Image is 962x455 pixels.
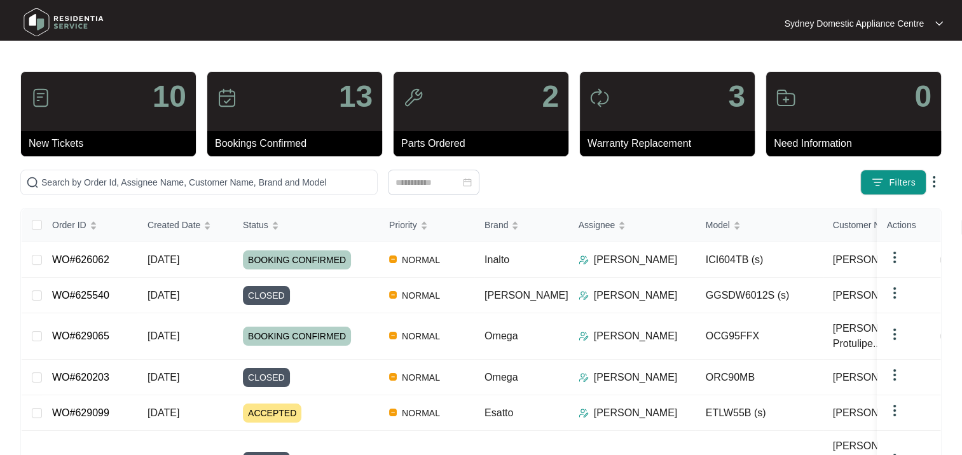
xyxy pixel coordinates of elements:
[389,373,397,381] img: Vercel Logo
[484,330,518,341] span: Omega
[52,254,109,265] a: WO#626062
[594,405,678,421] p: [PERSON_NAME]
[484,254,509,265] span: Inalto
[833,218,898,232] span: Customer Name
[860,170,926,195] button: filter iconFilters
[148,330,179,341] span: [DATE]
[887,367,902,383] img: dropdown arrow
[833,288,917,303] span: [PERSON_NAME]
[696,278,823,313] td: GGSDW6012S (s)
[148,407,179,418] span: [DATE]
[243,218,268,232] span: Status
[542,81,559,112] p: 2
[397,370,445,385] span: NORMAL
[389,409,397,416] img: Vercel Logo
[41,175,372,189] input: Search by Order Id, Assignee Name, Customer Name, Brand and Model
[243,327,351,346] span: BOOKING CONFIRMED
[833,321,933,351] span: [PERSON_NAME] Protulipe...
[579,218,615,232] span: Assignee
[568,208,696,242] th: Assignee
[42,208,137,242] th: Order ID
[887,403,902,418] img: dropdown arrow
[935,20,943,27] img: dropdown arrow
[696,395,823,431] td: ETLW55B (s)
[871,176,884,189] img: filter icon
[579,255,589,265] img: Assigner Icon
[148,218,200,232] span: Created Date
[243,404,301,423] span: ACCEPTED
[153,81,186,112] p: 10
[728,81,745,112] p: 3
[589,88,610,108] img: icon
[926,174,942,189] img: dropdown arrow
[594,252,678,268] p: [PERSON_NAME]
[696,242,823,278] td: ICI604TB (s)
[403,88,423,108] img: icon
[397,288,445,303] span: NORMAL
[52,372,109,383] a: WO#620203
[389,255,397,263] img: Vercel Logo
[389,291,397,299] img: Vercel Logo
[243,368,290,387] span: CLOSED
[887,250,902,265] img: dropdown arrow
[579,290,589,301] img: Assigner Icon
[26,176,39,189] img: search-icon
[217,88,237,108] img: icon
[579,331,589,341] img: Assigner Icon
[588,136,755,151] p: Warranty Replacement
[696,208,823,242] th: Model
[401,136,568,151] p: Parts Ordered
[243,250,351,269] span: BOOKING CONFIRMED
[696,360,823,395] td: ORC90MB
[19,3,108,41] img: residentia service logo
[823,208,950,242] th: Customer Name
[887,327,902,342] img: dropdown arrow
[137,208,233,242] th: Created Date
[594,370,678,385] p: [PERSON_NAME]
[484,218,508,232] span: Brand
[579,372,589,383] img: Assigner Icon
[339,81,373,112] p: 13
[833,370,917,385] span: [PERSON_NAME]
[594,288,678,303] p: [PERSON_NAME]
[379,208,474,242] th: Priority
[696,313,823,360] td: OCG95FFX
[243,286,290,305] span: CLOSED
[397,329,445,344] span: NORMAL
[389,332,397,339] img: Vercel Logo
[397,252,445,268] span: NORMAL
[833,252,925,268] span: [PERSON_NAME]...
[914,81,931,112] p: 0
[774,136,941,151] p: Need Information
[887,285,902,301] img: dropdown arrow
[52,290,109,301] a: WO#625540
[484,372,518,383] span: Omega
[877,208,940,242] th: Actions
[148,254,179,265] span: [DATE]
[389,218,417,232] span: Priority
[52,218,86,232] span: Order ID
[215,136,382,151] p: Bookings Confirmed
[52,407,109,418] a: WO#629099
[474,208,568,242] th: Brand
[579,408,589,418] img: Assigner Icon
[776,88,796,108] img: icon
[889,176,916,189] span: Filters
[29,136,196,151] p: New Tickets
[785,17,924,30] p: Sydney Domestic Appliance Centre
[233,208,379,242] th: Status
[52,330,109,341] a: WO#629065
[706,218,730,232] span: Model
[594,329,678,344] p: [PERSON_NAME]
[484,407,513,418] span: Esatto
[397,405,445,421] span: NORMAL
[484,290,568,301] span: [PERSON_NAME]
[148,372,179,383] span: [DATE]
[833,405,917,421] span: [PERSON_NAME]
[148,290,179,301] span: [DATE]
[31,88,51,108] img: icon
